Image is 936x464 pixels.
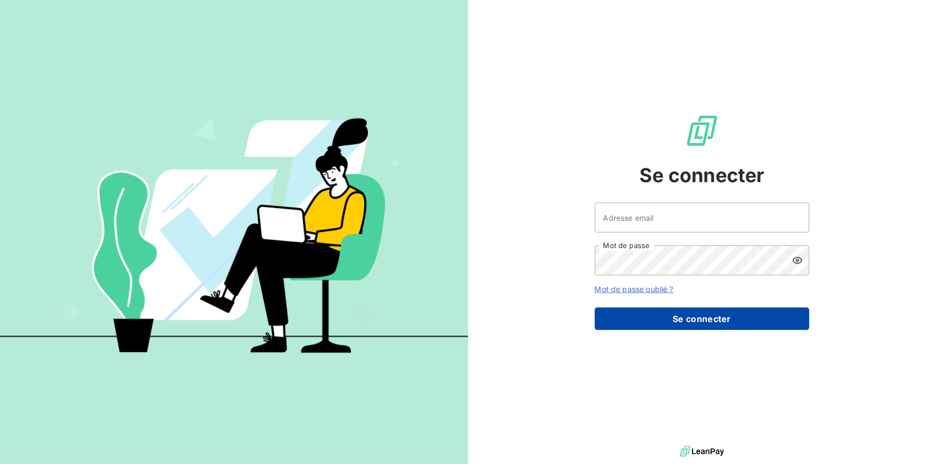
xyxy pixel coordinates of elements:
[685,114,719,148] img: Logo LeanPay
[595,285,674,294] a: Mot de passe oublié ?
[595,203,809,233] input: placeholder
[595,308,809,330] button: Se connecter
[680,444,724,460] img: logo
[639,161,765,190] span: Se connecter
